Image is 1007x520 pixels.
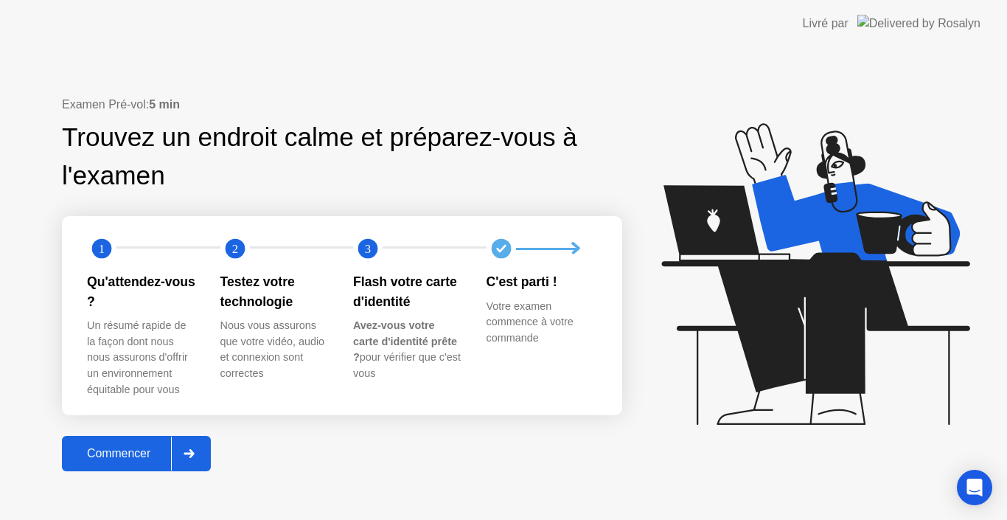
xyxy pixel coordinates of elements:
b: 5 min [149,98,180,111]
div: pour vérifier que c'est vous [353,318,463,381]
div: Livré par [803,15,849,32]
div: Un résumé rapide de la façon dont nous nous assurons d'offrir un environnement équitable pour vous [87,318,197,398]
div: C'est parti ! [487,272,596,291]
div: Commencer [66,447,171,460]
div: Testez votre technologie [220,272,330,311]
text: 1 [99,242,105,256]
div: Examen Pré-vol: [62,96,622,114]
text: 3 [365,242,371,256]
button: Commencer [62,436,211,471]
div: Flash votre carte d'identité [353,272,463,311]
div: Votre examen commence à votre commande [487,299,596,347]
b: Avez-vous votre carte d'identité prête ? [353,319,457,363]
div: Open Intercom Messenger [957,470,992,505]
div: Qu'attendez-vous ? [87,272,197,311]
div: Nous vous assurons que votre vidéo, audio et connexion sont correctes [220,318,330,381]
div: Trouvez un endroit calme et préparez-vous à l'examen [62,118,582,196]
img: Delivered by Rosalyn [857,15,980,32]
text: 2 [231,242,237,256]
